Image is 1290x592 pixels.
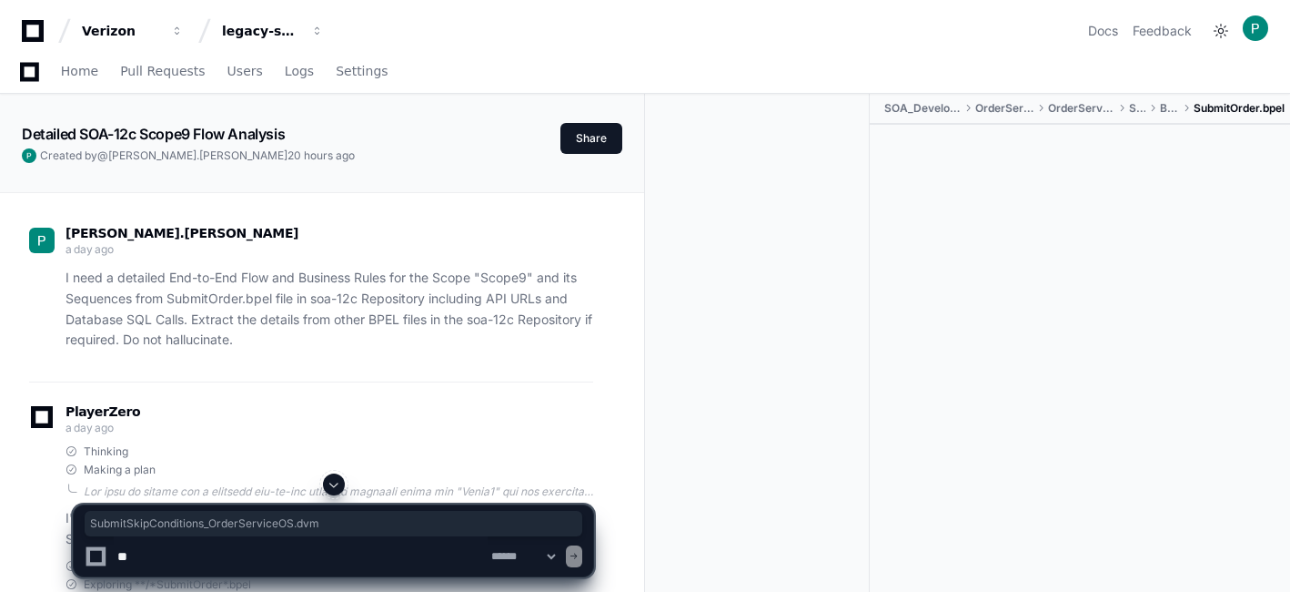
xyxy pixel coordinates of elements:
span: [PERSON_NAME].[PERSON_NAME] [66,226,298,240]
span: OrderServiceOS [1048,101,1114,116]
img: ACg8ocLL3vXvdba5S5V7nChXuiKYjYAj5GQFF3QGVBb6etwgLiZA=s96-c [22,148,36,163]
span: [PERSON_NAME].[PERSON_NAME] [108,148,287,162]
span: Created by [40,148,355,163]
button: legacy-services [215,15,331,47]
a: Docs [1088,22,1118,40]
span: BPEL [1160,101,1179,116]
span: Users [227,66,263,77]
a: Home [61,51,98,93]
a: Settings [336,51,388,93]
span: @ [97,148,108,162]
span: PlayerZero [66,406,140,417]
p: I need a detailed End-to-End Flow and Business Rules for the Scope "Scope9" and its Sequences fro... [66,268,593,351]
span: Thinking [84,444,128,459]
span: SubmitOrder.bpel [1194,101,1285,116]
button: Feedback [1133,22,1192,40]
span: a day ago [66,242,113,256]
span: Pull Requests [120,66,205,77]
span: OrderServices [975,101,1034,116]
span: SOA [1129,101,1145,116]
span: a day ago [66,421,113,434]
span: Logs [285,66,314,77]
span: Home [61,66,98,77]
a: Pull Requests [120,51,205,93]
a: Logs [285,51,314,93]
div: Verizon [82,22,160,40]
span: Settings [336,66,388,77]
button: Verizon [75,15,191,47]
a: Users [227,51,263,93]
iframe: Open customer support [1232,532,1281,581]
span: SOA_Development [884,101,961,116]
span: Making a plan [84,463,156,477]
button: Share [560,123,622,154]
span: 20 hours ago [287,148,355,162]
img: ACg8ocLL3vXvdba5S5V7nChXuiKYjYAj5GQFF3QGVBb6etwgLiZA=s96-c [1243,15,1268,41]
app-text-character-animate: Detailed SOA-12c Scope9 Flow Analysis [22,125,285,143]
span: SubmitSkipConditions_OrderServiceOS.dvm [90,516,577,531]
img: ACg8ocLL3vXvdba5S5V7nChXuiKYjYAj5GQFF3QGVBb6etwgLiZA=s96-c [29,228,55,253]
div: legacy-services [222,22,300,40]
